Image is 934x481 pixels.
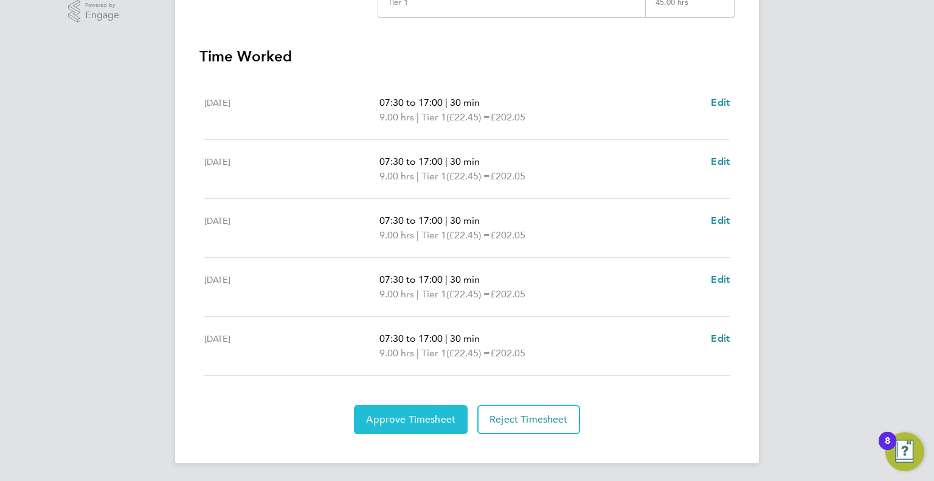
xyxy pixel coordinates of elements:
span: 9.00 hrs [379,170,414,182]
span: Edit [711,156,730,167]
span: Tier 1 [421,287,446,302]
span: 9.00 hrs [379,347,414,359]
span: | [445,97,448,108]
span: Tier 1 [421,346,446,361]
span: Edit [711,215,730,226]
button: Approve Timesheet [354,405,468,434]
div: [DATE] [204,331,379,361]
span: Edit [711,97,730,108]
span: | [445,156,448,167]
span: | [445,274,448,285]
span: | [417,229,419,241]
span: Reject Timesheet [489,414,568,426]
span: (£22.45) = [446,347,490,359]
span: 07:30 to 17:00 [379,215,443,226]
span: (£22.45) = [446,288,490,300]
span: Tier 1 [421,110,446,125]
a: Edit [711,272,730,287]
a: Edit [711,331,730,346]
span: 30 min [450,97,480,108]
span: 07:30 to 17:00 [379,274,443,285]
span: 07:30 to 17:00 [379,97,443,108]
h3: Time Worked [199,47,735,66]
a: Edit [711,154,730,169]
div: [DATE] [204,213,379,243]
span: 30 min [450,274,480,285]
span: | [417,288,419,300]
span: 07:30 to 17:00 [379,333,443,344]
span: Approve Timesheet [366,414,455,426]
span: | [417,347,419,359]
span: | [445,333,448,344]
div: [DATE] [204,154,379,184]
span: (£22.45) = [446,111,490,123]
span: £202.05 [490,288,525,300]
span: | [445,215,448,226]
button: Open Resource Center, 8 new notifications [885,432,924,471]
span: 07:30 to 17:00 [379,156,443,167]
span: £202.05 [490,170,525,182]
span: (£22.45) = [446,229,490,241]
span: Tier 1 [421,169,446,184]
span: 9.00 hrs [379,111,414,123]
div: [DATE] [204,95,379,125]
span: 9.00 hrs [379,229,414,241]
span: (£22.45) = [446,170,490,182]
span: 30 min [450,156,480,167]
span: | [417,170,419,182]
span: Tier 1 [421,228,446,243]
span: £202.05 [490,347,525,359]
span: Edit [711,274,730,285]
span: £202.05 [490,111,525,123]
span: Edit [711,333,730,344]
span: £202.05 [490,229,525,241]
span: 30 min [450,215,480,226]
span: Engage [85,10,119,21]
div: 8 [885,441,890,457]
a: Edit [711,213,730,228]
button: Reject Timesheet [477,405,580,434]
span: 30 min [450,333,480,344]
span: | [417,111,419,123]
a: Edit [711,95,730,110]
div: [DATE] [204,272,379,302]
span: 9.00 hrs [379,288,414,300]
